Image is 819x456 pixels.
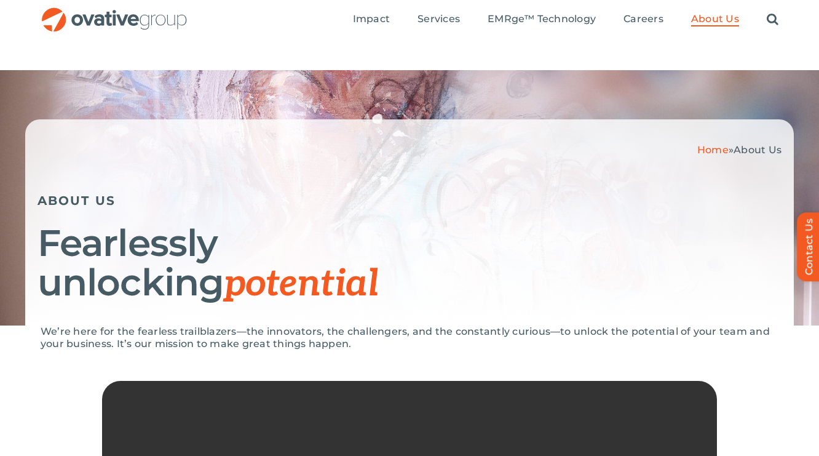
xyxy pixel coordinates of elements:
p: We’re here for the fearless trailblazers—the innovators, the challengers, and the constantly curi... [41,326,778,350]
a: Services [417,13,460,26]
span: Careers [623,13,663,25]
span: potential [224,262,378,306]
a: Impact [353,13,390,26]
a: EMRge™ Technology [488,13,596,26]
h1: Fearlessly unlocking [38,223,781,304]
a: OG_Full_horizontal_RGB [41,6,188,18]
a: About Us [691,13,739,26]
span: » [697,144,781,156]
span: EMRge™ Technology [488,13,596,25]
span: About Us [691,13,739,25]
a: Home [697,144,729,156]
span: Impact [353,13,390,25]
span: About Us [734,144,781,156]
span: Services [417,13,460,25]
a: Careers [623,13,663,26]
a: Search [767,13,778,26]
h5: ABOUT US [38,193,781,208]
